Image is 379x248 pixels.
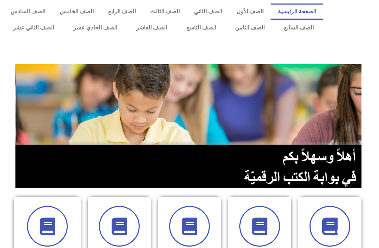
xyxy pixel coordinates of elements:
[229,4,271,20] a: الصف الأول
[177,20,226,36] a: الصف التاسع
[271,4,323,20] a: الصفحة الرئيسية
[53,4,101,20] a: الصف الخامس
[143,4,187,20] a: الصف الثالث
[101,4,143,20] a: الصف الرابع
[4,4,53,20] a: الصف السادس
[187,4,229,20] a: الصف الثاني
[127,20,177,36] a: الصف العاشر
[274,20,323,36] a: الصف السابع
[226,20,274,36] a: الصف الثامن
[4,20,64,36] a: الصف الثاني عشر
[64,20,127,36] a: الصف الحادي عشر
